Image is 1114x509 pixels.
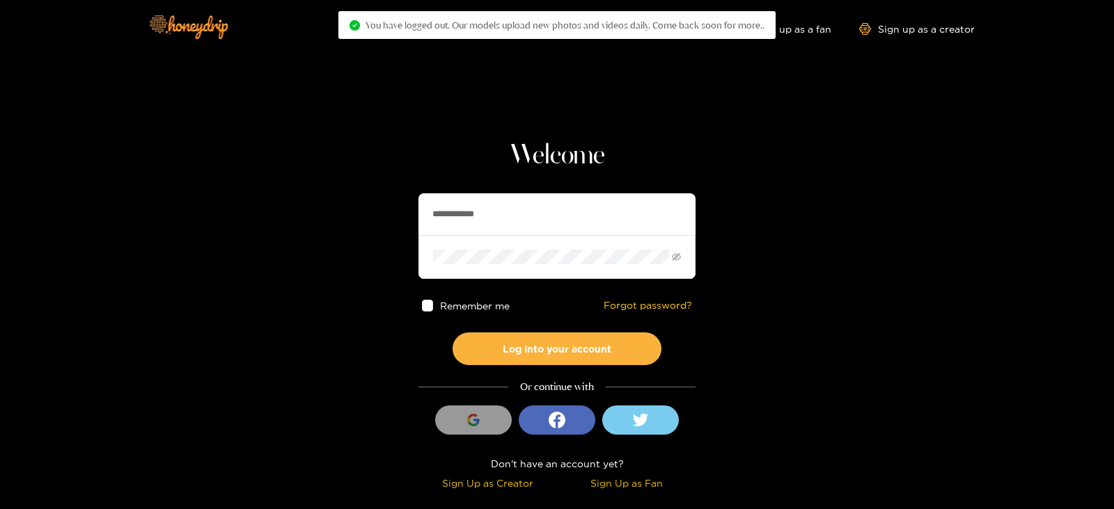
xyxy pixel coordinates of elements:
a: Sign up as a fan [736,23,831,35]
button: Log into your account [453,332,661,365]
span: Remember me [441,300,510,311]
div: Sign Up as Creator [422,475,554,491]
a: Sign up as a creator [859,23,975,35]
span: check-circle [350,20,360,31]
span: eye-invisible [672,252,681,261]
div: Sign Up as Fan [560,475,692,491]
h1: Welcome [418,139,696,172]
span: You have logged out. Our models upload new photos and videos daily. Come back soon for more.. [366,19,764,31]
div: Or continue with [418,379,696,395]
a: Forgot password? [604,300,692,312]
div: Don't have an account yet? [418,455,696,471]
